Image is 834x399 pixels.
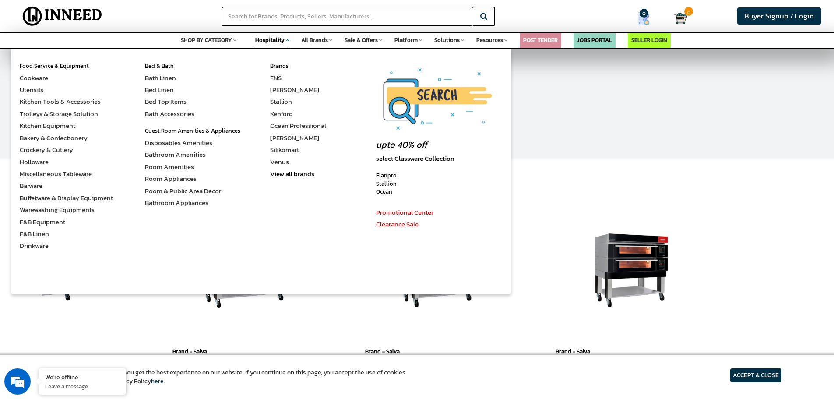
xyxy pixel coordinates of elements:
article: We use cookies to ensure you get the best experience on our website. If you continue on this page... [53,368,407,386]
div: Space [255,45,289,49]
a: SELLER LOGIN [631,36,667,44]
a: Buyer Signup / Login [737,7,821,25]
img: Inneed.Market [15,5,109,27]
div: We're offline [45,373,120,381]
span: We are offline. Please leave us a message. [18,110,153,199]
span: Sale & Offers [345,36,378,44]
a: my Quotes 0 [620,9,674,29]
img: salesiqlogo_leal7QplfZFryJ6FIlVepeu7OftD7mt8q6exU6-34PB8prfIgodN67KcxXM9Y7JQ_.png [60,230,67,235]
a: Brand - Salva [556,347,590,356]
img: 75355-large_default.jpg [569,203,692,325]
a: Cart 0 [674,9,683,28]
span: 0 [684,7,693,16]
span: Platform [394,36,418,44]
textarea: Type your message and click 'Submit' [4,239,167,270]
em: Driven by SalesIQ [69,230,111,236]
a: JOBS PORTAL [577,36,612,44]
a: Brand - Salva [365,347,400,356]
span: Buyer Signup / Login [744,11,814,21]
span: SHOP BY CATEGORY [181,36,232,44]
a: here [151,377,164,386]
span: All Brands [301,36,328,44]
span: Resources [476,36,503,44]
img: Show My Quotes [637,12,650,25]
p: Leave a message [45,382,120,390]
span: Hospitality [255,36,285,44]
span: Solutions [434,36,460,44]
img: Cart [674,12,687,25]
input: Search for Brands, Products, Sellers, Manufacturers... [222,7,473,26]
img: logo_Zg8I0qSkbAqR2WFHt3p6CTuqpyXMFPubPcD2OT02zFN43Cy9FUNNG3NEPhM_Q1qe_.png [15,53,37,57]
span: 0 [640,9,648,18]
a: Brand - Salva [172,347,207,356]
a: POST TENDER [523,36,558,44]
div: Minimize live chat window [144,4,165,25]
em: Submit [128,270,159,282]
div: Leave a message [46,49,147,60]
article: ACCEPT & CLOSE [730,368,781,382]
